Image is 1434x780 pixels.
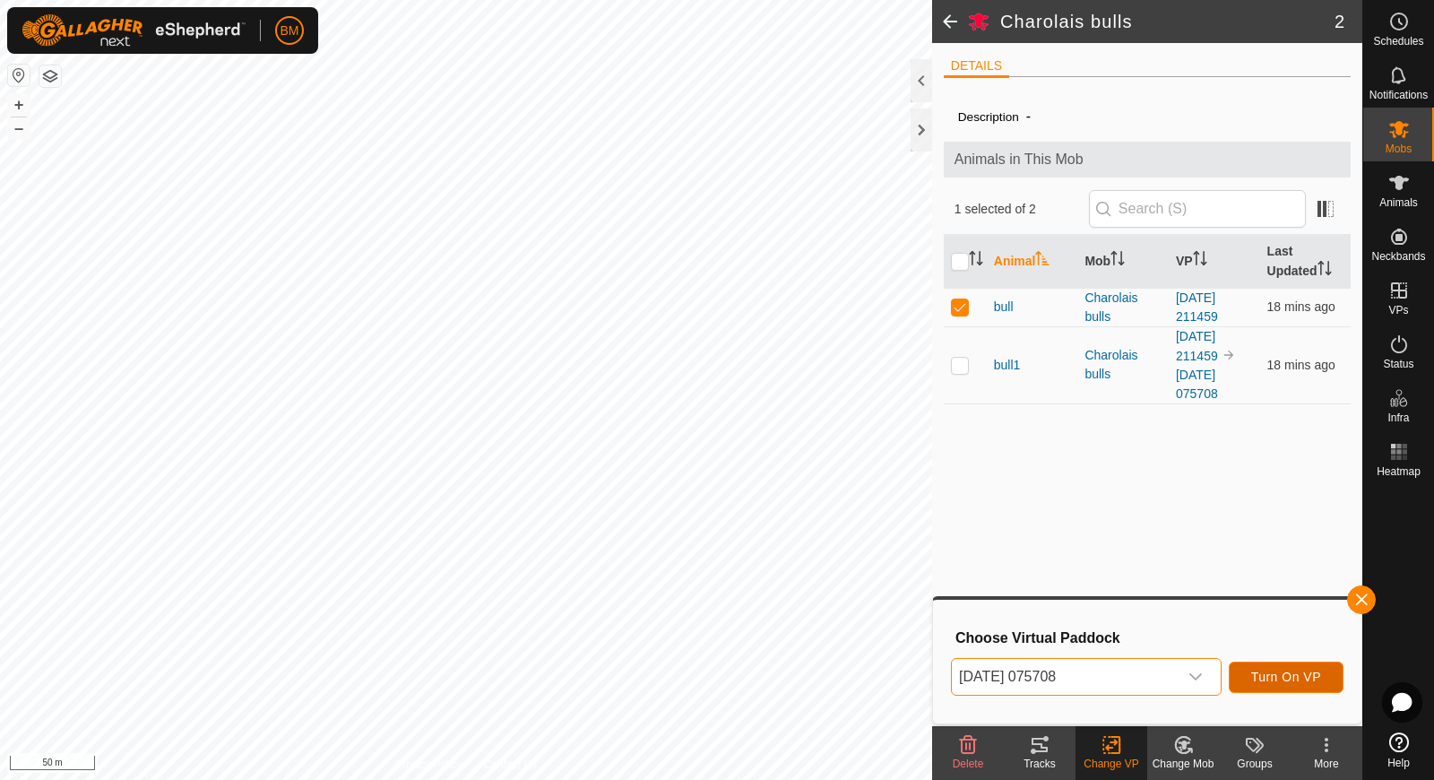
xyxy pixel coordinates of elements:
[1178,659,1214,695] div: dropdown trigger
[1176,290,1218,324] a: [DATE] 211459
[1169,235,1260,289] th: VP
[1388,305,1408,316] span: VPs
[1193,254,1207,268] p-sorticon: Activate to sort
[281,22,299,40] span: BM
[1229,662,1343,693] button: Turn On VP
[1383,359,1413,369] span: Status
[1291,756,1362,772] div: More
[1004,756,1075,772] div: Tracks
[1373,36,1423,47] span: Schedules
[1019,101,1038,131] span: -
[1176,368,1218,401] a: [DATE] 075708
[1084,289,1162,326] div: Charolais bulls
[22,14,246,47] img: Gallagher Logo
[1267,358,1335,372] span: 14 Aug 2025, 10:01 am
[8,65,30,86] button: Reset Map
[958,110,1019,124] label: Description
[1089,190,1306,228] input: Search (S)
[1387,758,1410,768] span: Help
[1176,329,1218,363] a: [DATE] 211459
[994,356,1021,375] span: bull1
[955,149,1340,170] span: Animals in This Mob
[1377,466,1421,477] span: Heatmap
[1222,348,1236,362] img: to
[953,758,984,770] span: Delete
[1317,264,1332,278] p-sorticon: Activate to sort
[1369,90,1428,100] span: Notifications
[1077,235,1169,289] th: Mob
[39,65,61,87] button: Map Layers
[8,117,30,139] button: –
[8,94,30,116] button: +
[944,56,1009,78] li: DETAILS
[395,757,462,773] a: Privacy Policy
[1000,11,1335,32] h2: Charolais bulls
[1379,197,1418,208] span: Animals
[1371,251,1425,262] span: Neckbands
[1387,412,1409,423] span: Infra
[1147,756,1219,772] div: Change Mob
[1251,670,1321,684] span: Turn On VP
[969,254,983,268] p-sorticon: Activate to sort
[952,659,1178,695] span: 2025-08-13 075708
[1219,756,1291,772] div: Groups
[1260,235,1352,289] th: Last Updated
[1075,756,1147,772] div: Change VP
[484,757,537,773] a: Contact Us
[1267,299,1335,314] span: 14 Aug 2025, 10:01 am
[955,200,1089,219] span: 1 selected of 2
[994,298,1014,316] span: bull
[1386,143,1412,154] span: Mobs
[955,629,1343,646] h3: Choose Virtual Paddock
[1335,8,1344,35] span: 2
[1363,725,1434,776] a: Help
[1084,346,1162,384] div: Charolais bulls
[1110,254,1125,268] p-sorticon: Activate to sort
[1035,254,1050,268] p-sorticon: Activate to sort
[987,235,1078,289] th: Animal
